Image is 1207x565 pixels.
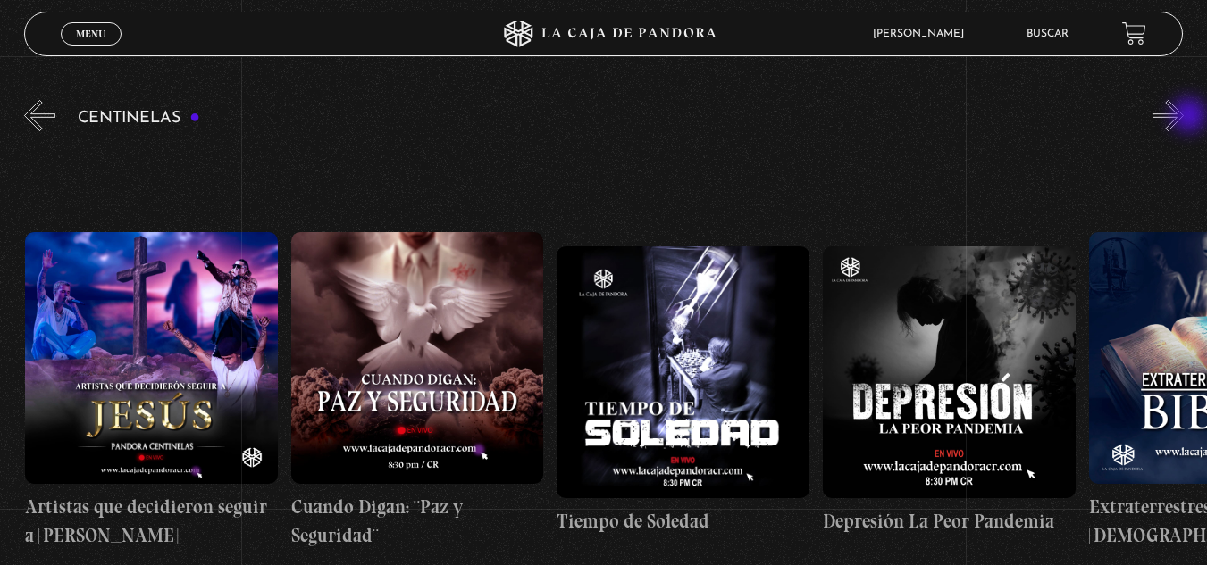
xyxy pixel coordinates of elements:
[864,29,982,39] span: [PERSON_NAME]
[1122,21,1146,46] a: View your shopping cart
[76,29,105,39] span: Menu
[823,507,1076,536] h4: Depresión La Peor Pandemia
[24,100,55,131] button: Previous
[25,493,278,549] h4: Artistas que decidieron seguir a [PERSON_NAME]
[1027,29,1069,39] a: Buscar
[70,43,112,55] span: Cerrar
[291,493,544,549] h4: Cuando Digan: ¨Paz y Seguridad¨
[1153,100,1184,131] button: Next
[78,110,200,127] h3: Centinelas
[557,507,809,536] h4: Tiempo de Soledad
